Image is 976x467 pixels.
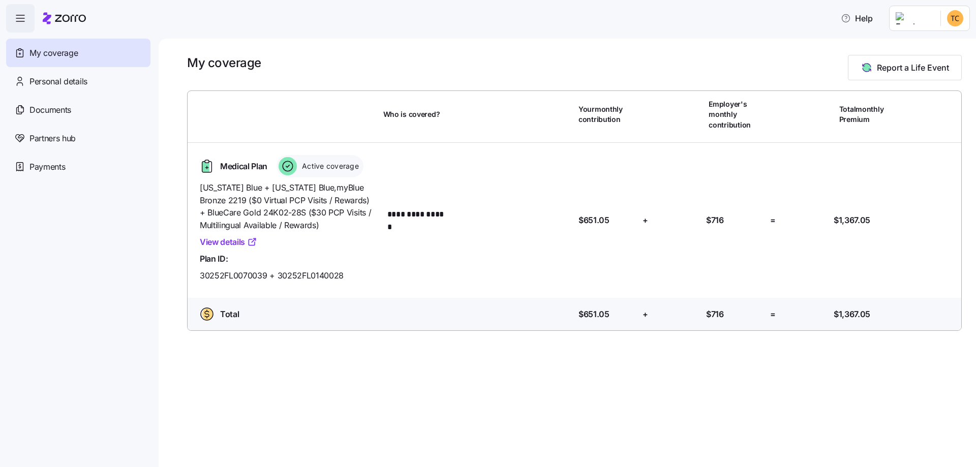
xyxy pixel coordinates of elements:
span: Who is covered? [383,109,440,119]
span: [US_STATE] Blue + [US_STATE] Blue , myBlue Bronze 2219 ($0 Virtual PCP Visits / Rewards) + BlueCa... [200,181,375,232]
span: $716 [706,214,724,227]
span: + [643,308,648,321]
img: Employer logo [896,12,932,24]
span: Report a Life Event [877,61,949,74]
a: Partners hub [6,124,150,152]
span: Active coverage [299,161,359,171]
span: Help [841,12,873,24]
span: $716 [706,308,724,321]
span: $1,367.05 [834,214,870,227]
span: Plan ID: [200,253,228,265]
span: My coverage [29,47,78,59]
span: Partners hub [29,132,76,145]
span: = [770,214,776,227]
span: Total monthly Premium [839,104,896,125]
span: = [770,308,776,321]
span: Personal details [29,75,87,88]
span: 30252FL0070039 + 30252FL0140028 [200,269,344,282]
span: Your monthly contribution [578,104,635,125]
h1: My coverage [187,55,261,71]
span: Employer's monthly contribution [709,99,766,130]
a: Personal details [6,67,150,96]
span: $1,367.05 [834,308,870,321]
span: Total [220,308,239,321]
button: Report a Life Event [848,55,962,80]
span: $651.05 [578,214,609,227]
span: Medical Plan [220,160,267,173]
img: f7a87638aec60f52d360b8d5cf3b4b60 [947,10,963,26]
span: + [643,214,648,227]
a: Documents [6,96,150,124]
span: Payments [29,161,65,173]
span: Documents [29,104,71,116]
button: Help [833,8,881,28]
a: My coverage [6,39,150,67]
span: $651.05 [578,308,609,321]
a: Payments [6,152,150,181]
a: View details [200,236,257,248]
